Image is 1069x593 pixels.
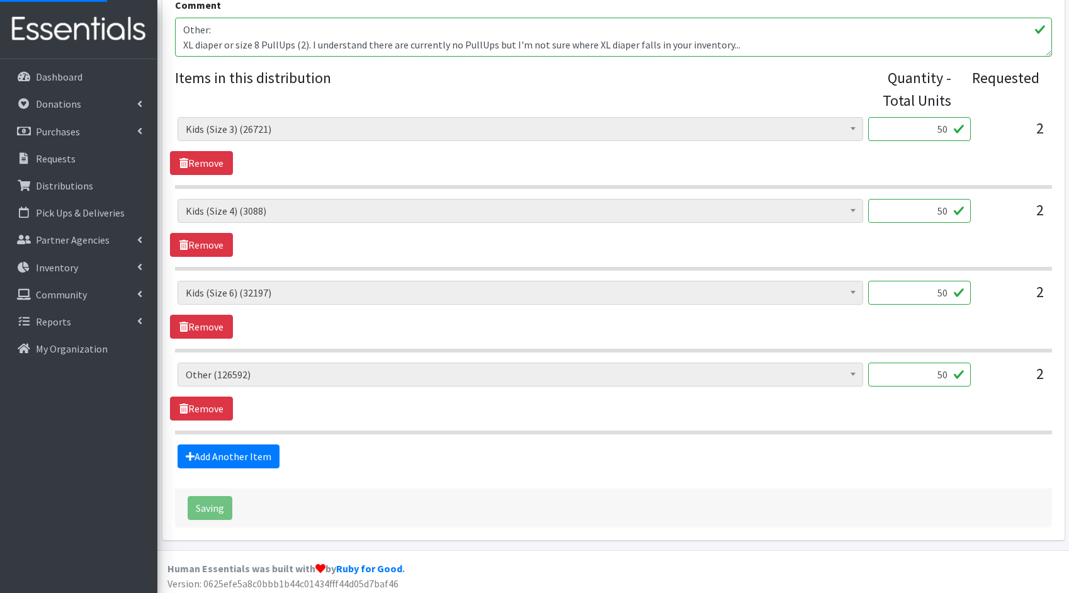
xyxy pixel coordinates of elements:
span: Kids (Size 4) (3088) [186,202,855,220]
a: Donations [5,91,152,116]
p: Reports [36,315,71,328]
a: Purchases [5,119,152,144]
textarea: Other: XL diaper or size 8 PullUps (2). I understand there are currently no PullUps but I'm not s... [175,18,1052,57]
div: Quantity - Total Units [876,67,951,112]
a: Remove [170,315,233,339]
a: Remove [170,397,233,421]
p: Community [36,288,87,301]
span: Other (126592) [186,366,855,383]
input: Quantity [868,117,971,141]
p: Purchases [36,125,80,138]
p: Pick Ups & Deliveries [36,206,125,219]
a: My Organization [5,336,152,361]
p: Donations [36,98,81,110]
a: Distributions [5,173,152,198]
img: HumanEssentials [5,8,152,50]
p: Distributions [36,179,93,192]
p: Partner Agencies [36,234,110,246]
div: 2 [981,117,1044,151]
p: Dashboard [36,71,82,83]
a: Inventory [5,255,152,280]
a: Add Another Item [178,444,280,468]
a: Partner Agencies [5,227,152,252]
div: 2 [981,281,1044,315]
p: Requests [36,152,76,165]
span: Version: 0625efe5a8c0bbb1b44c01434fff44d05d7baf46 [167,577,399,590]
a: Dashboard [5,64,152,89]
span: Kids (Size 6) (32197) [178,281,863,305]
div: 2 [981,199,1044,233]
div: 2 [981,363,1044,397]
span: Kids (Size 3) (26721) [178,117,863,141]
a: Reports [5,309,152,334]
input: Quantity [868,281,971,305]
legend: Items in this distribution [175,67,876,107]
span: Kids (Size 3) (26721) [186,120,855,138]
span: Kids (Size 4) (3088) [178,199,863,223]
a: Remove [170,233,233,257]
div: Requested [964,67,1039,112]
p: My Organization [36,342,108,355]
a: Ruby for Good [336,562,402,575]
a: Pick Ups & Deliveries [5,200,152,225]
a: Requests [5,146,152,171]
strong: Human Essentials was built with by . [167,562,405,575]
a: Remove [170,151,233,175]
a: Community [5,282,152,307]
span: Kids (Size 6) (32197) [186,284,855,302]
input: Quantity [868,199,971,223]
input: Quantity [868,363,971,387]
span: Other (126592) [178,363,863,387]
p: Inventory [36,261,78,274]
